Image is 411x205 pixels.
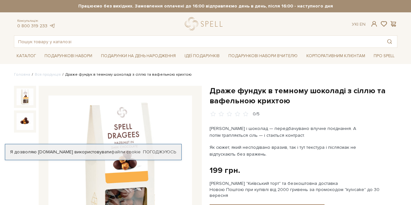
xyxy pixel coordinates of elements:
p: Як сюжет, який несподівано вразив, так і тут текстура і післясмак не відпускають без вражень. [210,144,362,158]
p: [PERSON_NAME] і шоколад — передбачувано влучне поєднання. А потім трапляється сіль — і стається к... [210,125,362,139]
a: Погоджуюсь [143,149,176,155]
a: Корпоративним клієнтам [304,51,368,61]
a: Подарункові набори Вчителю [226,50,300,61]
div: 0/5 [253,111,260,117]
div: Ук [352,21,366,27]
img: Драже фундук в темному шоколаді з сіллю та вафельною крихтою [17,88,33,105]
button: Пошук товару у каталозі [382,36,397,47]
a: Подарункові набори [42,51,95,61]
div: [PERSON_NAME] "Київський торт" та безкоштовна доставка Новою Поштою при купівлі від 2000 гривень ... [210,181,397,199]
strong: Працюємо без вихідних. Замовлення оплачені до 16:00 відправляємо день в день, після 16:00 - насту... [14,3,397,9]
a: Ідеї подарунків [182,51,222,61]
div: Я дозволяю [DOMAIN_NAME] використовувати [5,149,181,155]
a: 0 800 319 233 [17,23,47,29]
img: Драже фундук в темному шоколаді з сіллю та вафельною крихтою [17,113,33,130]
a: Головна [14,72,30,77]
span: Консультація: [17,19,56,23]
div: 199 грн. [210,165,240,175]
a: logo [185,17,225,31]
a: Про Spell [371,51,397,61]
a: Вся продукція [35,72,61,77]
h1: Драже фундук в темному шоколаді з сіллю та вафельною крихтою [210,86,397,106]
a: Подарунки на День народження [98,51,178,61]
a: файли cookie [111,149,141,155]
a: Каталог [14,51,39,61]
input: Пошук товару у каталозі [14,36,382,47]
a: telegram [49,23,56,29]
a: En [360,21,366,27]
li: Драже фундук в темному шоколаді з сіллю та вафельною крихтою [61,72,192,78]
span: | [357,21,358,27]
